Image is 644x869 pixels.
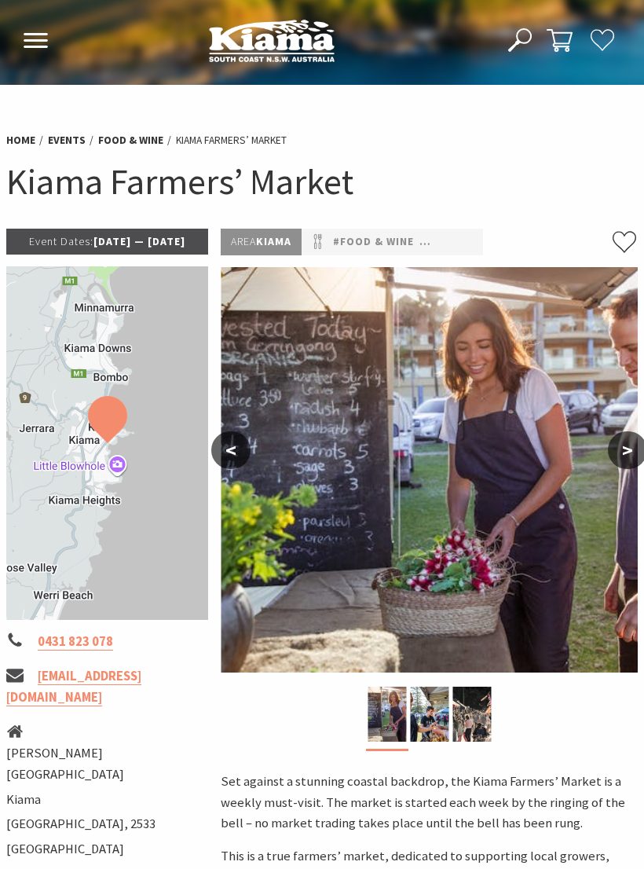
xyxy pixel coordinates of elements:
[231,234,256,248] span: Area
[221,772,638,834] p: Set against a stunning coastal backdrop, the Kiama Farmers’ Market is a weekly must-visit. The ma...
[209,19,335,62] img: Kiama Logo
[6,790,208,811] li: Kiama
[221,229,302,255] p: Kiama
[29,234,93,248] span: Event Dates:
[419,233,540,251] a: #Community Events
[48,133,86,148] a: Events
[6,668,141,706] a: [EMAIL_ADDRESS][DOMAIN_NAME]
[176,132,287,148] li: Kiama Farmers’ Market
[6,133,35,148] a: Home
[221,267,638,673] img: Kiama-Farmers-Market-Credit-DNSW
[410,687,448,742] img: Kiama-Farmers-Market-Credit-DNSW
[38,633,113,651] a: 0431 823 078
[6,839,208,860] li: [GEOGRAPHIC_DATA]
[452,687,491,742] img: Kiama Farmers Market
[211,431,251,469] button: <
[6,158,638,205] h1: Kiama Farmers’ Market
[6,814,208,835] li: [GEOGRAPHIC_DATA], 2533
[333,233,414,251] a: #Food & Wine
[6,229,208,254] p: [DATE] — [DATE]
[98,133,163,148] a: Food & Wine
[6,743,208,785] li: [PERSON_NAME][GEOGRAPHIC_DATA]
[368,687,406,742] img: Kiama-Farmers-Market-Credit-DNSW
